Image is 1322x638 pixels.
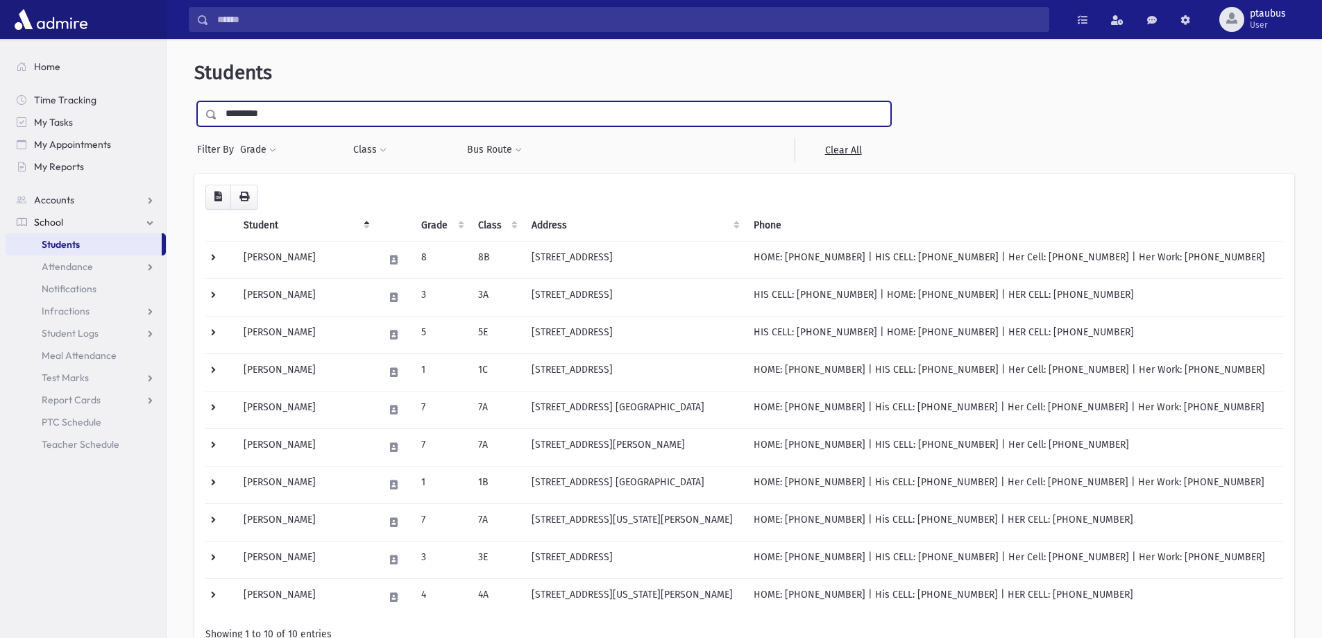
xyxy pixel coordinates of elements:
[6,433,166,455] a: Teacher Schedule
[34,60,60,73] span: Home
[205,185,231,210] button: CSV
[34,216,63,228] span: School
[42,349,117,362] span: Meal Attendance
[42,305,90,317] span: Infractions
[470,278,523,316] td: 3A
[466,137,523,162] button: Bus Route
[470,578,523,616] td: 4A
[523,578,745,616] td: [STREET_ADDRESS][US_STATE][PERSON_NAME]
[42,416,101,428] span: PTC Schedule
[523,428,745,466] td: [STREET_ADDRESS][PERSON_NAME]
[11,6,91,33] img: AdmirePro
[42,438,119,451] span: Teacher Schedule
[413,316,469,353] td: 5
[6,344,166,367] a: Meal Attendance
[470,210,523,242] th: Class: activate to sort column ascending
[235,578,376,616] td: [PERSON_NAME]
[745,353,1283,391] td: HOME: [PHONE_NUMBER] | HIS CELL: [PHONE_NUMBER] | Her Cell: [PHONE_NUMBER] | Her Work: [PHONE_NUM...
[42,238,80,251] span: Students
[413,578,469,616] td: 4
[523,466,745,503] td: [STREET_ADDRESS] [GEOGRAPHIC_DATA]
[795,137,891,162] a: Clear All
[235,210,376,242] th: Student: activate to sort column descending
[470,316,523,353] td: 5E
[6,367,166,389] a: Test Marks
[6,322,166,344] a: Student Logs
[6,300,166,322] a: Infractions
[413,391,469,428] td: 7
[42,394,101,406] span: Report Cards
[745,391,1283,428] td: HOME: [PHONE_NUMBER] | His CELL: [PHONE_NUMBER] | Her Cell: [PHONE_NUMBER] | Her Work: [PHONE_NUM...
[6,56,166,78] a: Home
[209,7,1049,32] input: Search
[235,541,376,578] td: [PERSON_NAME]
[745,541,1283,578] td: HOME: [PHONE_NUMBER] | HIS CELL: [PHONE_NUMBER] | Her Cell: [PHONE_NUMBER] | Her Work: [PHONE_NUM...
[34,138,111,151] span: My Appointments
[6,278,166,300] a: Notifications
[413,428,469,466] td: 7
[413,210,469,242] th: Grade: activate to sort column ascending
[470,466,523,503] td: 1B
[1250,8,1286,19] span: ptaubus
[235,391,376,428] td: [PERSON_NAME]
[523,503,745,541] td: [STREET_ADDRESS][US_STATE][PERSON_NAME]
[6,233,162,255] a: Students
[523,316,745,353] td: [STREET_ADDRESS]
[194,61,272,84] span: Students
[470,428,523,466] td: 7A
[523,210,745,242] th: Address: activate to sort column ascending
[470,353,523,391] td: 1C
[353,137,387,162] button: Class
[235,503,376,541] td: [PERSON_NAME]
[523,353,745,391] td: [STREET_ADDRESS]
[745,578,1283,616] td: HOME: [PHONE_NUMBER] | His CELL: [PHONE_NUMBER] | HER CELL: [PHONE_NUMBER]
[413,353,469,391] td: 1
[745,278,1283,316] td: HIS CELL: [PHONE_NUMBER] | HOME: [PHONE_NUMBER] | HER CELL: [PHONE_NUMBER]
[235,278,376,316] td: [PERSON_NAME]
[6,211,166,233] a: School
[470,391,523,428] td: 7A
[413,241,469,278] td: 8
[6,411,166,433] a: PTC Schedule
[745,210,1283,242] th: Phone
[42,283,96,295] span: Notifications
[413,503,469,541] td: 7
[6,133,166,156] a: My Appointments
[6,156,166,178] a: My Reports
[523,278,745,316] td: [STREET_ADDRESS]
[523,391,745,428] td: [STREET_ADDRESS] [GEOGRAPHIC_DATA]
[413,541,469,578] td: 3
[745,466,1283,503] td: HOME: [PHONE_NUMBER] | His CELL: [PHONE_NUMBER] | Her Cell: [PHONE_NUMBER] | Her Work: [PHONE_NUM...
[34,94,96,106] span: Time Tracking
[235,241,376,278] td: [PERSON_NAME]
[6,189,166,211] a: Accounts
[470,541,523,578] td: 3E
[34,116,73,128] span: My Tasks
[470,241,523,278] td: 8B
[6,111,166,133] a: My Tasks
[235,316,376,353] td: [PERSON_NAME]
[34,194,74,206] span: Accounts
[745,503,1283,541] td: HOME: [PHONE_NUMBER] | His CELL: [PHONE_NUMBER] | HER CELL: [PHONE_NUMBER]
[413,466,469,503] td: 1
[745,241,1283,278] td: HOME: [PHONE_NUMBER] | HIS CELL: [PHONE_NUMBER] | Her Cell: [PHONE_NUMBER] | Her Work: [PHONE_NUM...
[42,371,89,384] span: Test Marks
[470,503,523,541] td: 7A
[42,327,99,339] span: Student Logs
[745,428,1283,466] td: HOME: [PHONE_NUMBER] | HIS CELL: [PHONE_NUMBER] | Her Cell: [PHONE_NUMBER]
[34,160,84,173] span: My Reports
[523,241,745,278] td: [STREET_ADDRESS]
[197,142,239,157] span: Filter By
[235,466,376,503] td: [PERSON_NAME]
[42,260,93,273] span: Attendance
[523,541,745,578] td: [STREET_ADDRESS]
[6,389,166,411] a: Report Cards
[230,185,258,210] button: Print
[235,428,376,466] td: [PERSON_NAME]
[239,137,277,162] button: Grade
[6,89,166,111] a: Time Tracking
[6,255,166,278] a: Attendance
[745,316,1283,353] td: HIS CELL: [PHONE_NUMBER] | HOME: [PHONE_NUMBER] | HER CELL: [PHONE_NUMBER]
[413,278,469,316] td: 3
[1250,19,1286,31] span: User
